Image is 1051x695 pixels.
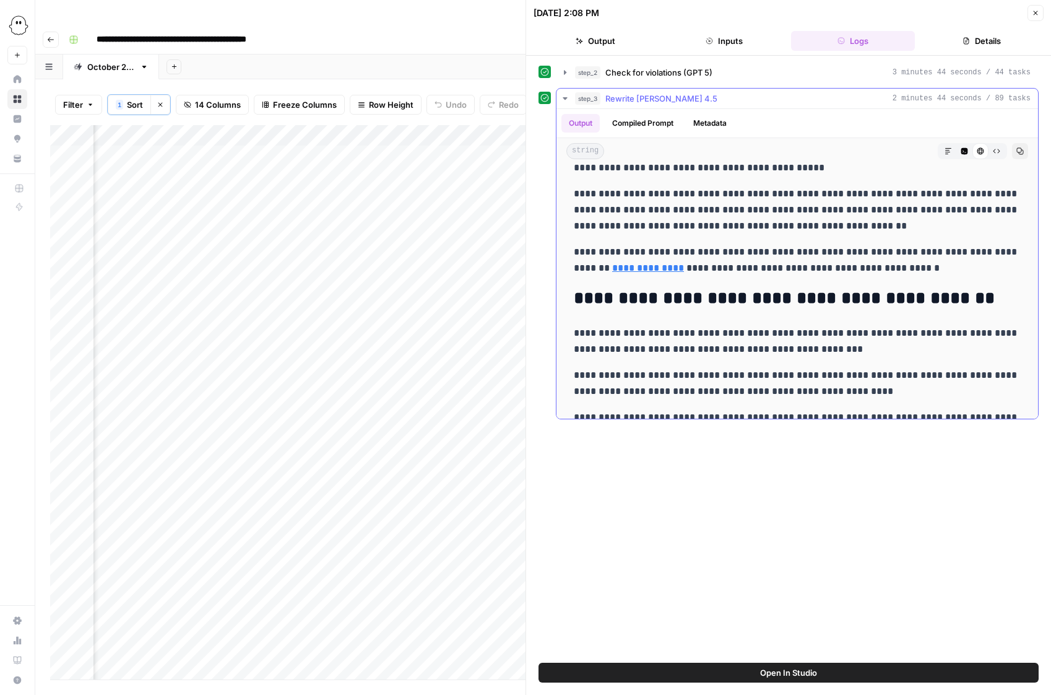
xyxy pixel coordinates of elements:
[118,100,121,110] span: 1
[55,95,102,115] button: Filter
[195,98,241,111] span: 14 Columns
[760,667,817,679] span: Open In Studio
[534,31,657,51] button: Output
[7,129,27,149] a: Opportunities
[605,66,712,79] span: Check for violations (GPT 5)
[7,109,27,129] a: Insights
[7,10,27,41] button: Workspace: PhantomBuster
[7,69,27,89] a: Home
[7,89,27,109] a: Browse
[116,100,123,110] div: 1
[350,95,422,115] button: Row Height
[686,114,734,133] button: Metadata
[556,63,1038,82] button: 3 minutes 44 seconds / 44 tasks
[7,611,27,631] a: Settings
[575,92,600,105] span: step_3
[556,89,1038,108] button: 2 minutes 44 seconds / 89 tasks
[662,31,786,51] button: Inputs
[605,114,681,133] button: Compiled Prompt
[480,95,527,115] button: Redo
[538,663,1039,683] button: Open In Studio
[108,95,150,115] button: 1Sort
[534,7,599,19] div: [DATE] 2:08 PM
[254,95,345,115] button: Freeze Columns
[7,650,27,670] a: Learning Hub
[87,61,135,73] div: [DATE] edits
[893,93,1031,104] span: 2 minutes 44 seconds / 89 tasks
[566,143,604,159] span: string
[127,98,143,111] span: Sort
[446,98,467,111] span: Undo
[499,98,519,111] span: Redo
[561,114,600,133] button: Output
[605,92,717,105] span: Rewrite [PERSON_NAME] 4.5
[63,98,83,111] span: Filter
[920,31,1044,51] button: Details
[369,98,413,111] span: Row Height
[63,55,159,79] a: [DATE] edits
[556,109,1038,419] div: 2 minutes 44 seconds / 89 tasks
[7,631,27,650] a: Usage
[893,67,1031,78] span: 3 minutes 44 seconds / 44 tasks
[176,95,249,115] button: 14 Columns
[575,66,600,79] span: step_2
[791,31,915,51] button: Logs
[426,95,475,115] button: Undo
[7,670,27,690] button: Help + Support
[273,98,337,111] span: Freeze Columns
[7,14,30,37] img: PhantomBuster Logo
[7,149,27,168] a: Your Data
